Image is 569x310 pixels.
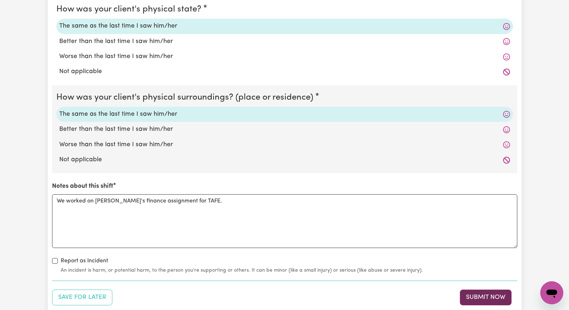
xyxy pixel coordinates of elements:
[59,67,510,76] label: Not applicable
[460,290,512,305] button: Submit your job report
[61,257,108,265] label: Report as Incident
[61,267,517,274] small: An incident is harm, or potential harm, to the person you're supporting or others. It can be mino...
[52,194,517,248] textarea: We worked on [PERSON_NAME]'s finance assignment for TAFE.
[59,37,510,46] label: Better than the last time I saw him/her
[52,182,113,191] label: Notes about this shift
[59,140,510,149] label: Worse than the last time I saw him/her
[59,110,510,119] label: The same as the last time I saw him/her
[59,22,510,31] label: The same as the last time I saw him/her
[59,155,510,164] label: Not applicable
[59,125,510,134] label: Better than the last time I saw him/her
[56,3,204,16] legend: How was your client's physical state?
[56,91,316,104] legend: How was your client's physical surroundings? (place or residence)
[52,290,112,305] button: Save your job report
[59,52,510,61] label: Worse than the last time I saw him/her
[540,281,563,304] iframe: Button to launch messaging window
